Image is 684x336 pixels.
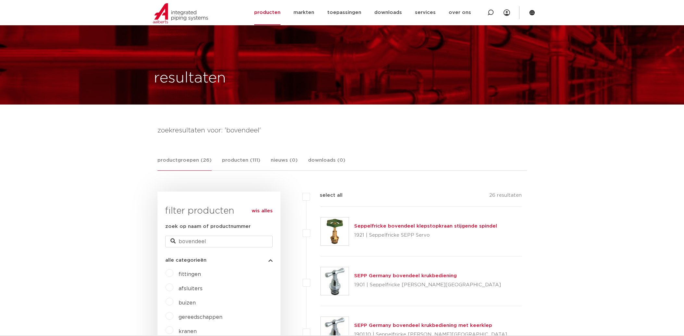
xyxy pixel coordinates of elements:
img: Thumbnail for Seppelfricke bovendeel klepstopkraan stijgende spindel [321,218,349,245]
h4: zoekresultaten voor: 'bovendeel' [157,125,527,136]
a: SEPP Germany bovendeel krukbediening met keerklep [354,323,492,328]
a: SEPP Germany bovendeel krukbediening [354,273,457,278]
label: select all [310,192,342,199]
img: Thumbnail for SEPP Germany bovendeel krukbediening [321,267,349,295]
a: fittingen [179,272,201,277]
span: alle categorieën [165,258,206,263]
a: downloads (0) [308,156,345,170]
a: gereedschappen [179,315,222,320]
p: 26 resultaten [489,192,522,202]
p: 1921 | Seppelfricke SEPP Servo [354,230,497,241]
button: alle categorieën [165,258,273,263]
a: afsluiters [179,286,203,291]
a: kranen [179,329,197,334]
p: 1901 | Seppelfricke [PERSON_NAME][GEOGRAPHIC_DATA] [354,280,501,290]
a: nieuws (0) [271,156,298,170]
a: productgroepen (26) [157,156,212,171]
h3: filter producten [165,205,273,218]
a: wis alles [252,207,273,215]
a: buizen [179,300,196,305]
a: producten (111) [222,156,260,170]
a: Seppelfricke bovendeel klepstopkraan stijgende spindel [354,224,497,229]
h1: resultaten [154,68,226,89]
label: zoek op naam of productnummer [165,223,251,230]
input: zoeken [165,236,273,247]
